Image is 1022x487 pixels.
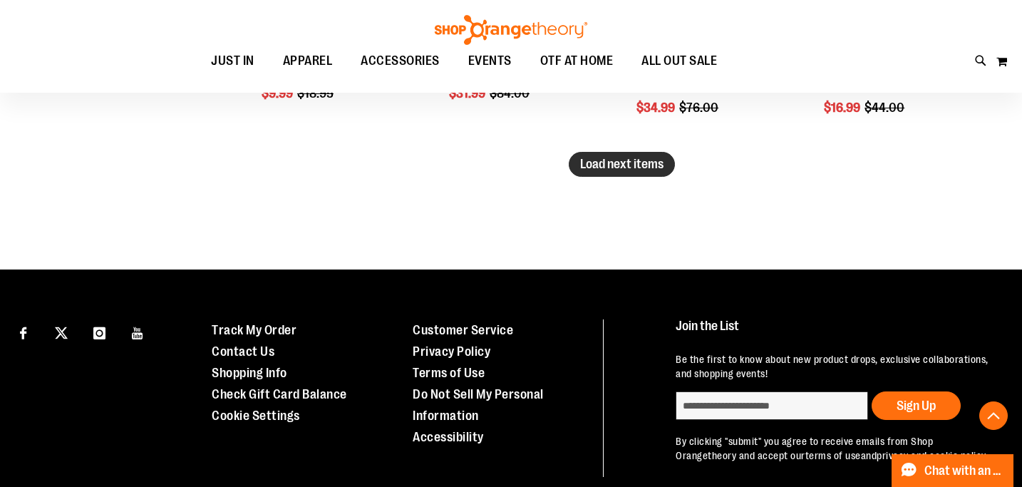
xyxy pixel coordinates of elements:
[297,86,336,101] span: $18.95
[924,464,1005,478] span: Chat with an Expert
[87,319,112,344] a: Visit our Instagram page
[212,387,347,401] a: Check Gift Card Balance
[413,323,513,337] a: Customer Service
[636,101,677,115] span: $34.99
[55,327,68,339] img: Twitter
[413,430,484,444] a: Accessibility
[892,454,1014,487] button: Chat with an Expert
[824,101,862,115] span: $16.99
[877,450,988,461] a: privacy and cookie policy.
[490,86,532,101] span: $84.00
[361,45,440,77] span: ACCESSORIES
[212,323,296,337] a: Track My Order
[540,45,614,77] span: OTF AT HOME
[676,391,868,420] input: enter email
[211,45,254,77] span: JUST IN
[641,45,717,77] span: ALL OUT SALE
[125,319,150,344] a: Visit our Youtube page
[262,86,295,101] span: $9.99
[433,15,589,45] img: Shop Orangetheory
[676,434,995,463] p: By clicking "submit" you agree to receive emails from Shop Orangetheory and accept our and
[468,45,512,77] span: EVENTS
[413,344,490,359] a: Privacy Policy
[449,86,487,101] span: $31.99
[569,152,675,177] button: Load next items
[864,101,907,115] span: $44.00
[805,450,861,461] a: terms of use
[212,366,287,380] a: Shopping Info
[413,366,485,380] a: Terms of Use
[676,352,995,381] p: Be the first to know about new product drops, exclusive collaborations, and shopping events!
[897,399,936,413] span: Sign Up
[283,45,333,77] span: APPAREL
[679,101,721,115] span: $76.00
[212,409,300,423] a: Cookie Settings
[872,391,961,420] button: Sign Up
[580,157,664,171] span: Load next items
[49,319,74,344] a: Visit our X page
[11,319,36,344] a: Visit our Facebook page
[413,387,544,423] a: Do Not Sell My Personal Information
[212,344,274,359] a: Contact Us
[979,401,1008,430] button: Back To Top
[676,319,995,346] h4: Join the List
